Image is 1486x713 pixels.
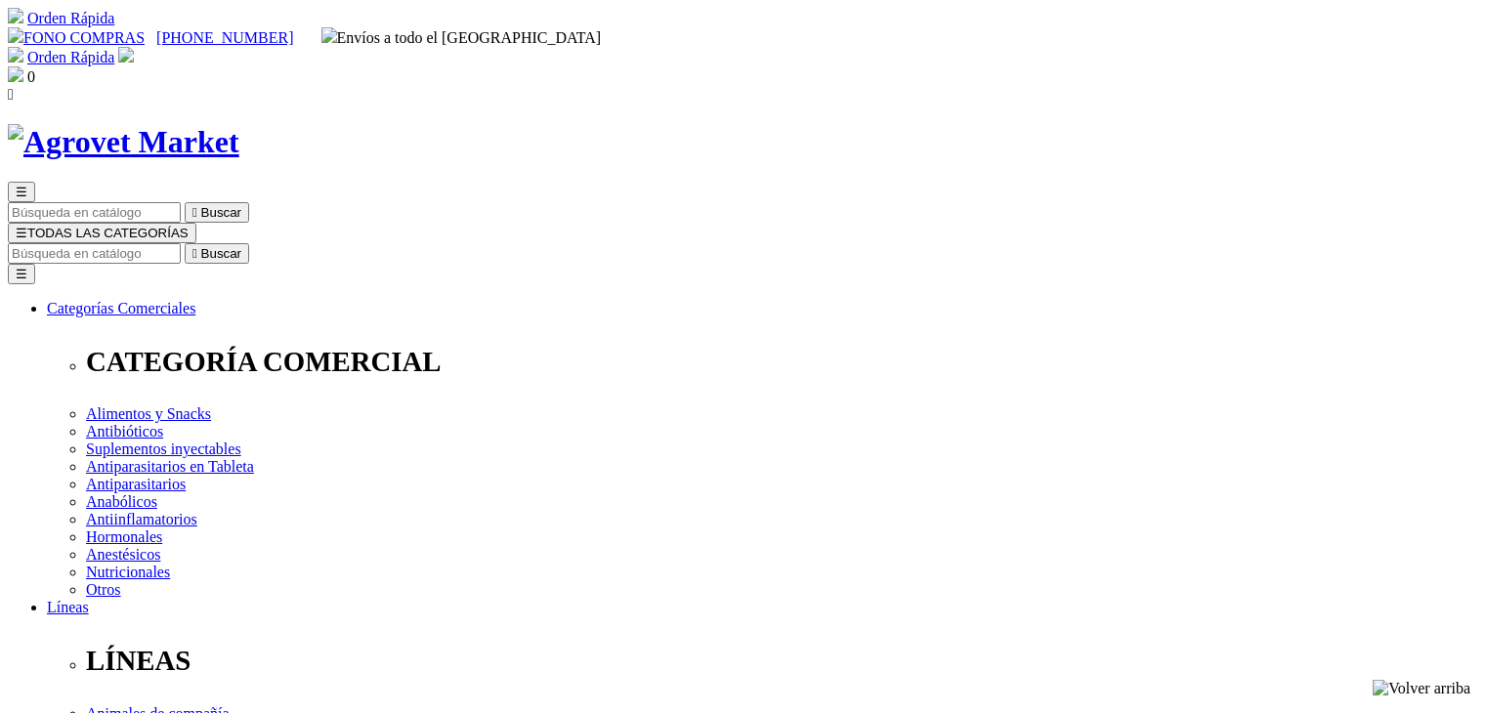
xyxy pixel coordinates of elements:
a: Orden Rápida [27,10,114,26]
button: ☰ [8,182,35,202]
span: ☰ [16,226,27,240]
a: Hormonales [86,528,162,545]
span: Buscar [201,205,241,220]
a: Acceda a su cuenta de cliente [118,49,134,65]
a: Alimentos y Snacks [86,405,211,422]
img: shopping-cart.svg [8,8,23,23]
i:  [192,205,197,220]
span: Envíos a todo el [GEOGRAPHIC_DATA] [321,29,602,46]
img: shopping-bag.svg [8,66,23,82]
img: delivery-truck.svg [321,27,337,43]
input: Buscar [8,202,181,223]
a: Antibióticos [86,423,163,440]
i:  [192,246,197,261]
a: Categorías Comerciales [47,300,195,316]
span: 0 [27,68,35,85]
a: Antiparasitarios [86,476,186,492]
a: Líneas [47,599,89,615]
a: FONO COMPRAS [8,29,145,46]
button:  Buscar [185,202,249,223]
img: phone.svg [8,27,23,43]
a: Suplementos inyectables [86,440,241,457]
a: [PHONE_NUMBER] [156,29,293,46]
i:  [8,86,14,103]
img: shopping-cart.svg [8,47,23,63]
p: LÍNEAS [86,645,1478,677]
a: Anabólicos [86,493,157,510]
a: Antiinflamatorios [86,511,197,527]
a: Antiparasitarios en Tableta [86,458,254,475]
a: Nutricionales [86,564,170,580]
p: CATEGORÍA COMERCIAL [86,346,1478,378]
input: Buscar [8,243,181,264]
img: user.svg [118,47,134,63]
a: Anestésicos [86,546,160,563]
span: Buscar [201,246,241,261]
span: ☰ [16,185,27,199]
button: ☰ [8,264,35,284]
a: Otros [86,581,121,598]
button:  Buscar [185,243,249,264]
img: Agrovet Market [8,124,239,160]
img: Volver arriba [1373,680,1470,697]
a: Orden Rápida [27,49,114,65]
button: ☰TODAS LAS CATEGORÍAS [8,223,196,243]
